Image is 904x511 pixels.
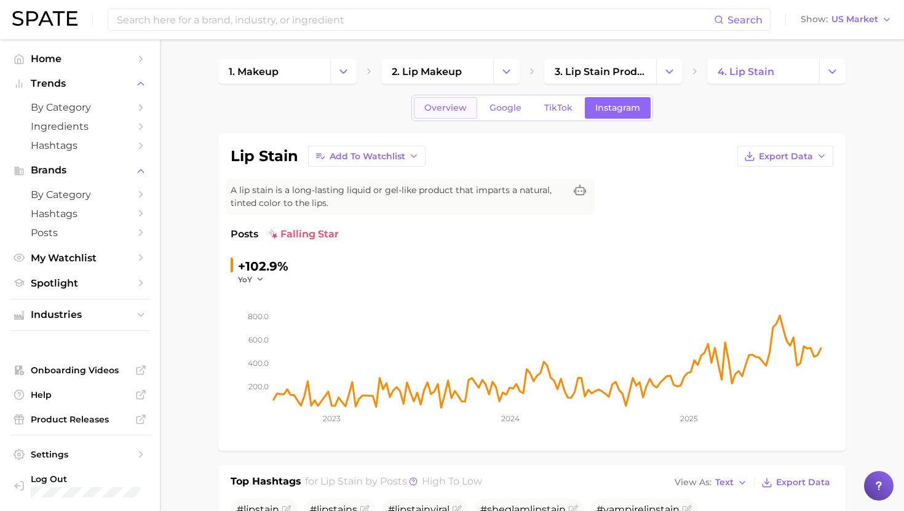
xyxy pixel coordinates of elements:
button: Export Data [758,474,833,491]
span: Export Data [776,477,830,488]
button: Change Category [819,59,846,84]
a: TikTok [534,97,583,119]
span: Google [490,103,521,113]
span: Text [715,479,734,486]
button: Change Category [656,59,683,84]
button: ShowUS Market [798,12,895,28]
span: 3. lip stain products [555,66,646,77]
a: Onboarding Videos [10,361,150,379]
span: lip stain [320,475,363,487]
a: Instagram [585,97,651,119]
span: by Category [31,189,129,200]
span: A lip stain is a long-lasting liquid or gel-like product that imparts a natural, tinted color to ... [231,184,565,210]
span: Log Out [31,473,140,485]
span: Posts [231,227,258,242]
a: 2. lip makeup [381,59,493,84]
a: Help [10,386,150,404]
h2: for by Posts [305,474,482,491]
h1: Top Hashtags [231,474,301,491]
a: Spotlight [10,274,150,293]
a: Hashtags [10,204,150,223]
button: Trends [10,74,150,93]
span: Export Data [759,151,813,162]
span: Help [31,389,129,400]
a: Hashtags [10,136,150,155]
div: +102.9% [238,256,288,276]
span: 4. lip stain [718,66,774,77]
tspan: 2025 [680,414,698,423]
tspan: 200.0 [248,382,269,391]
span: TikTok [544,103,573,113]
span: falling star [268,227,339,242]
img: falling star [268,229,278,239]
span: by Category [31,101,129,113]
span: Settings [31,449,129,460]
input: Search here for a brand, industry, or ingredient [116,9,714,30]
span: YoY [238,274,252,285]
button: Brands [10,161,150,180]
button: Add to Watchlist [308,146,426,167]
span: View As [675,479,712,486]
a: Log out. Currently logged in with e-mail mathilde@spate.nyc. [10,470,150,501]
span: high to low [422,475,482,487]
button: Industries [10,306,150,324]
a: Overview [414,97,477,119]
tspan: 600.0 [248,335,269,344]
a: Product Releases [10,410,150,429]
span: Hashtags [31,208,129,220]
a: Home [10,49,150,68]
button: View AsText [672,475,750,491]
tspan: 800.0 [248,312,269,321]
span: Trends [31,78,129,89]
tspan: 400.0 [248,358,269,368]
span: Ingredients [31,121,129,132]
tspan: 2023 [323,414,341,423]
button: Export Data [737,146,833,167]
button: Change Category [493,59,520,84]
img: SPATE [12,11,77,26]
span: Product Releases [31,414,129,425]
span: Onboarding Videos [31,365,129,376]
a: 1. makeup [218,59,330,84]
span: Brands [31,165,129,176]
h1: lip stain [231,149,298,164]
span: Home [31,53,129,65]
a: 4. lip stain [707,59,819,84]
a: My Watchlist [10,248,150,267]
span: US Market [831,16,878,23]
button: YoY [238,274,264,285]
tspan: 2024 [501,414,520,423]
span: Industries [31,309,129,320]
span: Overview [424,103,467,113]
span: Add to Watchlist [330,151,405,162]
span: Show [801,16,828,23]
a: Google [479,97,532,119]
span: Hashtags [31,140,129,151]
span: My Watchlist [31,252,129,264]
a: 3. lip stain products [544,59,656,84]
button: Change Category [330,59,357,84]
a: Ingredients [10,117,150,136]
a: Posts [10,223,150,242]
a: Settings [10,445,150,464]
a: by Category [10,98,150,117]
span: 2. lip makeup [392,66,462,77]
span: 1. makeup [229,66,279,77]
span: Search [728,14,763,26]
span: Spotlight [31,277,129,289]
a: by Category [10,185,150,204]
span: Posts [31,227,129,239]
span: Instagram [595,103,640,113]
